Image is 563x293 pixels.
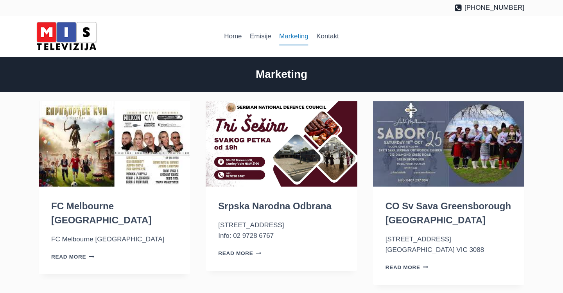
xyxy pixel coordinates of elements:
[246,27,275,46] a: Emisije
[385,201,511,225] a: CO Sv Sava Greensborough [GEOGRAPHIC_DATA]
[218,220,344,241] p: [STREET_ADDRESS] Info: 02 9728 6767
[51,234,178,244] p: FC Melbourne [GEOGRAPHIC_DATA]
[275,27,312,46] a: Marketing
[51,201,151,225] a: FC Melbourne [GEOGRAPHIC_DATA]
[206,101,357,187] img: Srpska Narodna Odbrana
[373,101,524,187] img: CO Sv Sava Greensborough VIC
[220,27,246,46] a: Home
[220,27,343,46] nav: Primary
[39,101,190,187] img: FC Melbourne Srbija
[39,66,524,83] h2: Marketing
[33,20,100,53] img: MIS Television
[464,2,524,13] span: [PHONE_NUMBER]
[454,2,524,13] a: [PHONE_NUMBER]
[385,234,512,255] p: [STREET_ADDRESS] [GEOGRAPHIC_DATA] VIC 3088
[218,201,331,211] a: Srpska Narodna Odbrana
[312,27,343,46] a: Kontakt
[385,264,429,270] a: Read More
[218,250,261,256] a: Read More
[51,254,94,260] a: Read More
